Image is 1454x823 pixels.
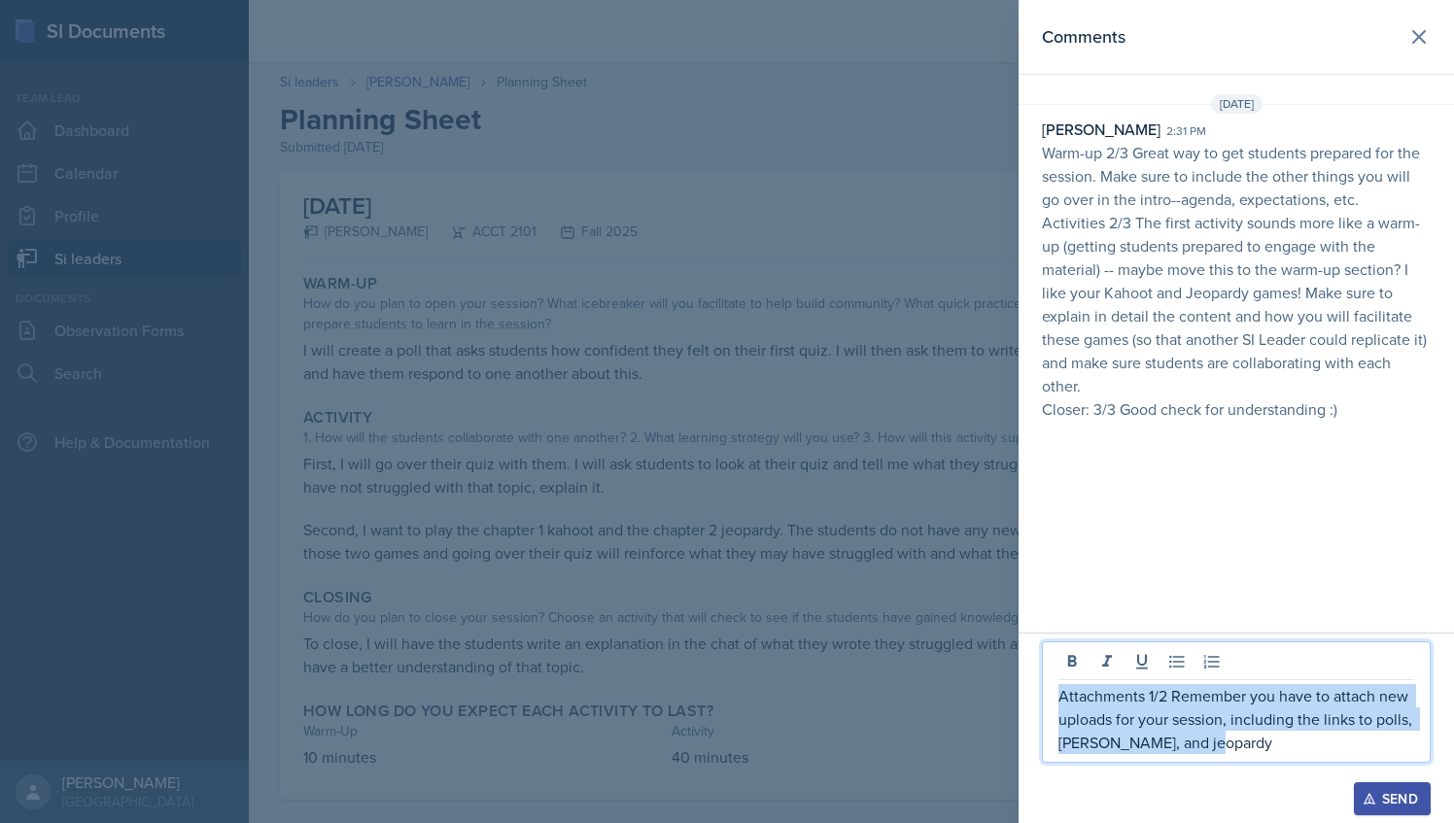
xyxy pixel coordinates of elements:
[1058,684,1414,754] p: Attachments 1/2 Remember you have to attach new uploads for your session, including the links to ...
[1166,122,1206,140] div: 2:31 pm
[1042,141,1431,211] p: Warm-up 2/3 Great way to get students prepared for the session. Make sure to include the other th...
[1367,791,1418,806] div: Send
[1042,397,1431,421] p: Closer: 3/3 Good check for understanding :)
[1354,782,1431,815] button: Send
[1042,23,1125,51] h2: Comments
[1211,94,1263,114] span: [DATE]
[1042,118,1160,141] div: [PERSON_NAME]
[1042,211,1431,397] p: Activities 2/3 The first activity sounds more like a warm-up (getting students prepared to engage...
